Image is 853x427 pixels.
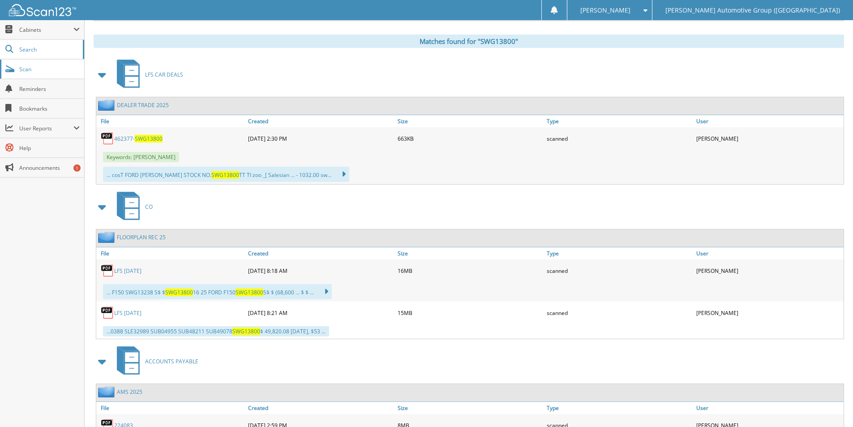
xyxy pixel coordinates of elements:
div: ... cosT FORD [PERSON_NAME] STOCK NO. TT TI zoo _[ Salesian ... - 1032.00 sw... [103,167,349,182]
a: 462377-SWG13800 [114,135,163,142]
a: LFS [DATE] [114,309,141,317]
div: Matches found for "SWG13800" [94,35,844,48]
div: scanned [544,304,694,322]
div: [PERSON_NAME] [694,262,844,280]
img: PDF.png [101,132,114,145]
div: 15MB [395,304,545,322]
div: [DATE] 8:18 AM [246,262,395,280]
span: LFS CAR DEALS [145,71,183,78]
a: Size [395,402,545,414]
img: PDF.png [101,264,114,277]
span: Cabinets [19,26,73,34]
a: CO [111,189,153,224]
a: Size [395,115,545,127]
img: folder2.png [98,386,117,397]
span: SWG13800 [236,289,263,296]
iframe: Chat Widget [808,384,853,427]
div: 1 [73,164,81,172]
a: User [694,115,844,127]
span: ACCOUNTS PAYABLE [145,358,198,365]
div: [PERSON_NAME] [694,129,844,147]
a: Size [395,247,545,259]
div: 663KB [395,129,545,147]
a: ACCOUNTS PAYABLE [111,344,198,379]
span: SWG13800 [165,289,193,296]
a: Type [544,115,694,127]
span: Bookmarks [19,105,80,112]
div: ... F150 SWG13238 S$ $ 16 25 FORD F150 S$ $ (68,600 ... $ $ ... [103,284,332,299]
div: scanned [544,262,694,280]
a: Created [246,402,395,414]
div: ...0388 SLE32989 SUB04955 SUB48211 SUB49078 $ 49,820.08 [DATE], $53 ... [103,326,329,336]
span: Search [19,46,78,53]
span: CO [145,203,153,211]
a: AMS 2025 [117,388,142,396]
span: SWG13800 [232,328,260,335]
div: [DATE] 8:21 AM [246,304,395,322]
span: User Reports [19,125,73,132]
span: Announcements [19,164,80,172]
span: Reminders [19,85,80,93]
img: PDF.png [101,306,114,319]
a: FLOORPLAN REC 25 [117,233,166,241]
a: DEALER TRADE 2025 [117,101,169,109]
img: folder2.png [98,232,117,243]
a: Created [246,247,395,259]
a: File [96,115,246,127]
div: [DATE] 2:30 PM [246,129,395,147]
a: File [96,402,246,414]
a: File [96,247,246,259]
a: Type [544,402,694,414]
span: Scan [19,65,80,73]
div: scanned [544,129,694,147]
a: Created [246,115,395,127]
span: SWG13800 [135,135,163,142]
a: User [694,402,844,414]
div: [PERSON_NAME] [694,304,844,322]
div: 16MB [395,262,545,280]
span: [PERSON_NAME] Automotive Group ([GEOGRAPHIC_DATA]) [665,8,840,13]
span: Help [19,144,80,152]
span: [PERSON_NAME] [580,8,630,13]
span: Keywords: [PERSON_NAME] [103,152,179,162]
a: LFS CAR DEALS [111,57,183,92]
img: folder2.png [98,99,117,111]
a: User [694,247,844,259]
a: LFS [DATE] [114,267,141,275]
span: SWG13800 [211,171,239,179]
img: scan123-logo-white.svg [9,4,76,16]
a: Type [544,247,694,259]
